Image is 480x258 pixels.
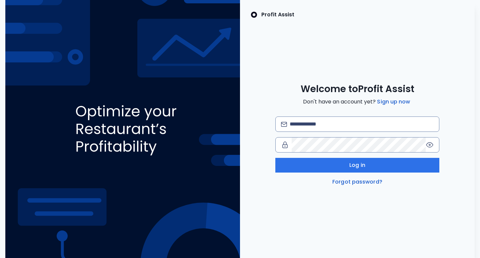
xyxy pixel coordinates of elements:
[251,11,257,19] img: SpotOn Logo
[349,161,365,169] span: Log in
[261,11,294,19] p: Profit Assist
[275,158,440,173] button: Log in
[331,178,384,186] a: Forgot password?
[281,122,287,127] img: email
[376,98,411,106] a: Sign up now
[303,98,411,106] span: Don't have an account yet?
[301,83,414,95] span: Welcome to Profit Assist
